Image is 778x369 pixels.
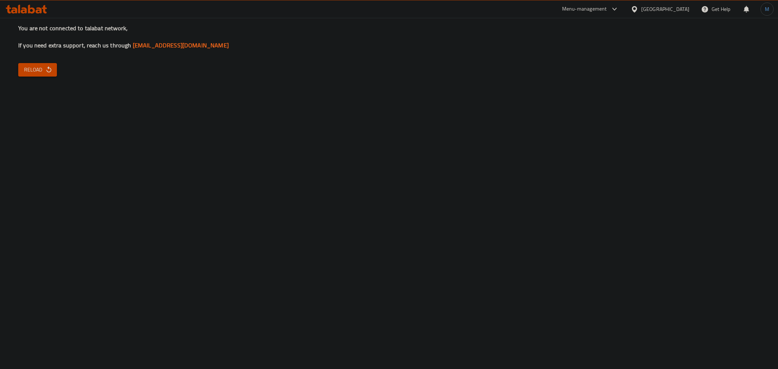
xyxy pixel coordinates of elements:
[18,24,760,50] h3: You are not connected to talabat network, If you need extra support, reach us through
[24,65,51,74] span: Reload
[18,63,57,77] button: Reload
[562,5,607,13] div: Menu-management
[765,5,769,13] span: M
[641,5,689,13] div: [GEOGRAPHIC_DATA]
[133,40,229,51] a: [EMAIL_ADDRESS][DOMAIN_NAME]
